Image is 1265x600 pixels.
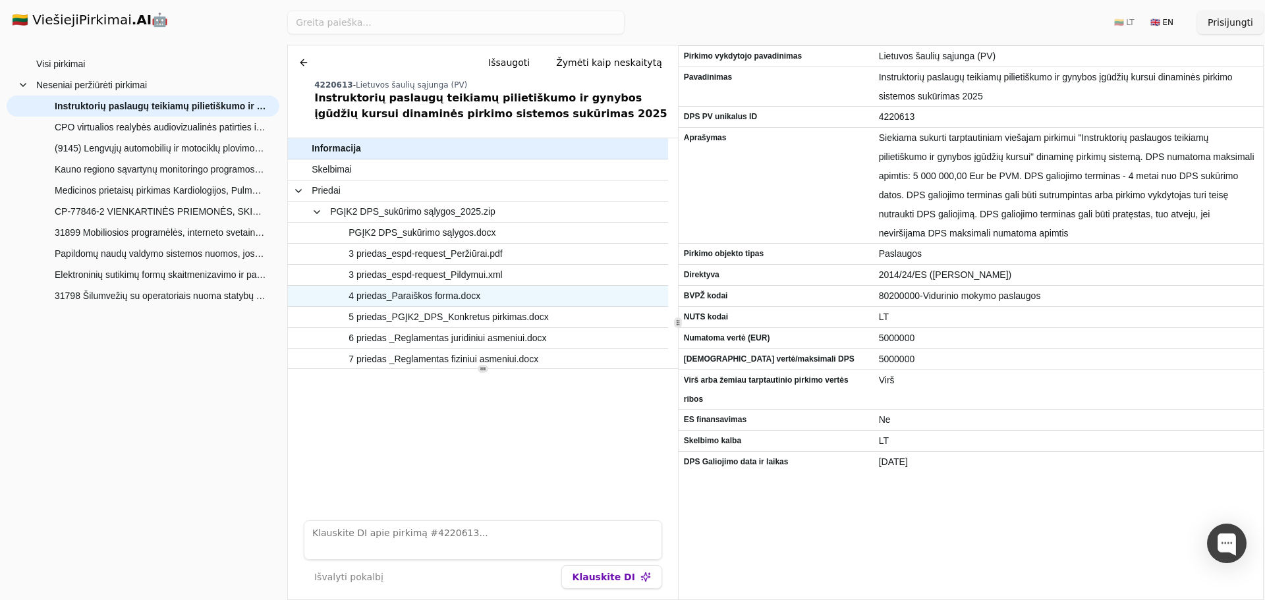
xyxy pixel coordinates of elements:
[55,159,266,179] span: Kauno regiono sąvartynų monitoringo programos vykdymo paslaugų pirkimas
[314,80,673,90] div: -
[349,265,502,285] span: 3 priedas_espd-request_Pildymui.xml
[349,308,548,327] span: 5 priedas_PGĮK2_DPS_Konkretus pirkimas.docx
[879,265,1258,285] span: 2014/24/ES ([PERSON_NAME])
[879,128,1258,243] span: Siekiama sukurti tarptautiniam viešajam pirkimui "Instruktorių paslaugos teikiamų pilietiškumo ir...
[684,371,868,409] span: Virš arba žemiau tarptautinio pirkimo vertės ribos
[684,452,868,472] span: DPS Galiojimo data ir laikas
[879,431,1258,450] span: LT
[879,286,1258,306] span: 80200000-Vidurinio mokymo paslaugos
[55,223,266,242] span: 31899 Mobiliosios programėlės, interneto svetainės ir interneto parduotuvės sukūrimas su vystymo ...
[312,160,352,179] span: Skelbimai
[879,244,1258,263] span: Paslaugos
[356,80,467,90] span: Lietuvos šaulių sąjunga (PV)
[879,329,1258,348] span: 5000000
[879,371,1258,390] span: Virš
[55,180,266,200] span: Medicinos prietaisų pirkimas Kardiologijos, Pulmonologijos, Neurologijos ir Hepatologijos centram...
[546,51,673,74] button: Žymėti kaip neskaitytą
[55,117,266,137] span: CPO virtualios realybės audiovizualinės patirties ir edukacijos filmo–ekskursijos „VR’Kantu: Klai...
[684,47,868,66] span: Pirkimo vykdytojo pavadinimas
[684,350,868,388] span: [DEMOGRAPHIC_DATA] vertė/maksimali DPS vertė
[55,286,266,306] span: 31798 Šilumvežių su operatoriais nuoma statybų projektui Vievis-Žasliai
[312,181,341,200] span: Priedai
[879,308,1258,327] span: LT
[312,139,361,158] span: Informacija
[36,54,85,74] span: Visi pirkimai
[330,202,495,221] span: PGĮK2 DPS_sukūrimo sąlygos_2025.zip
[561,565,662,589] button: Klauskite DI
[879,107,1258,126] span: 4220613
[1142,12,1181,33] button: 🇬🇧 EN
[684,308,868,327] span: NUTS kodai
[684,265,868,285] span: Direktyva
[132,12,152,28] strong: .AI
[684,107,868,126] span: DPS PV unikalus ID
[314,80,352,90] span: 4220613
[287,11,625,34] input: Greita paieška...
[349,350,538,369] span: 7 priedas _Reglamentas fiziniui asmeniui.docx
[684,68,868,87] span: Pavadinimas
[314,90,673,122] div: Instruktorių paslaugų teikiamų pilietiškumo ir gynybos įgūdžių kursui dinaminės pirkimo sistemos ...
[349,223,495,242] span: PGĮK2 DPS_sukūrimo sąlygos.docx
[879,452,1258,472] span: [DATE]
[879,410,1258,429] span: Ne
[684,244,868,263] span: Pirkimo objekto tipas
[36,75,147,95] span: Neseniai peržiūrėti pirkimai
[1197,11,1264,34] button: Prisijungti
[55,244,266,263] span: Papildomų naudų valdymo sistemos nuomos, jos priežiūros, administravimo, palaikymo paslaugos ir i...
[55,202,266,221] span: CP-77846-2 VIENKARTINĖS PRIEMONĖS, SKIRTOS DARBUI SU GAMINTOJO „EUFOTON“ DIODINIU LAZERIU „LASEma...
[55,96,266,116] span: Instruktorių paslaugų teikiamų pilietiškumo ir gynybos įgūdžių kursui dinaminės pirkimo sistemos ...
[684,431,868,450] span: Skelbimo kalba
[879,47,1258,66] span: Lietuvos šaulių sąjunga (PV)
[349,244,502,263] span: 3 priedas_espd-request_Peržiūrai.pdf
[55,138,266,158] span: (9145) Lengvųjų automobilių ir motociklų plovimo bei valymo paslaugos (Skelbiama apklausa)
[684,410,868,429] span: ES finansavimas
[349,286,480,306] span: 4 priedas_Paraiškos forma.docx
[478,51,540,74] button: Išsaugoti
[879,68,1258,106] span: Instruktorių paslaugų teikiamų pilietiškumo ir gynybos įgūdžių kursui dinaminės pirkimo sistemos ...
[879,350,1258,369] span: 5000000
[684,128,868,148] span: Aprašymas
[684,329,868,348] span: Numatoma vertė (EUR)
[684,286,868,306] span: BVPŽ kodai
[349,329,546,348] span: 6 priedas _Reglamentas juridiniui asmeniui.docx
[55,265,266,285] span: Elektroninių sutikimų formų skaitmenizavimo ir pasirašymo sistema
